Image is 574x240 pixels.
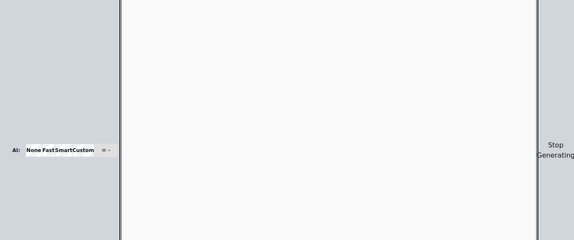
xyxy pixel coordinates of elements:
input: Smart [55,144,73,157]
span: AI: [7,144,26,157]
input: Custom [72,144,94,157]
input: Fast [42,144,55,157]
input: None [25,144,42,157]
